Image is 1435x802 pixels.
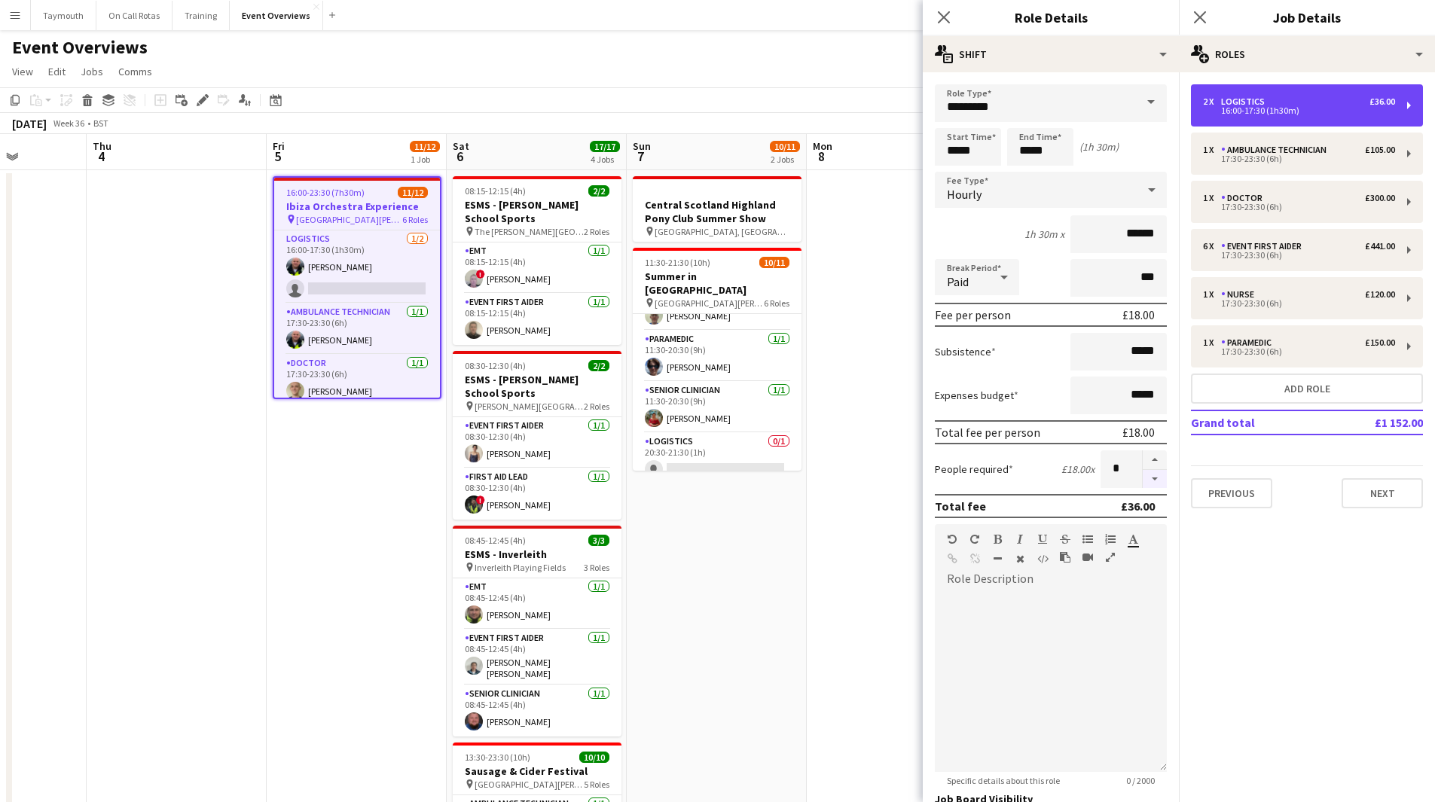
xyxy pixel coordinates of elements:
[1037,553,1048,565] button: HTML Code
[947,533,957,545] button: Undo
[1203,241,1221,252] div: 6 x
[771,154,799,165] div: 2 Jobs
[465,360,526,371] span: 08:30-12:30 (4h)
[453,351,621,520] app-job-card: 08:30-12:30 (4h)2/2ESMS - [PERSON_NAME] School Sports [PERSON_NAME][GEOGRAPHIC_DATA]2 RolesEvent ...
[118,65,152,78] span: Comms
[1203,96,1221,107] div: 2 x
[935,345,996,358] label: Subsistence
[112,62,158,81] a: Comms
[453,373,621,400] h3: ESMS - [PERSON_NAME] School Sports
[588,185,609,197] span: 2/2
[475,401,584,412] span: [PERSON_NAME][GEOGRAPHIC_DATA]
[1179,36,1435,72] div: Roles
[81,65,103,78] span: Jobs
[453,764,621,778] h3: Sausage & Cider Festival
[1114,775,1167,786] span: 0 / 2000
[633,270,801,297] h3: Summer in [GEOGRAPHIC_DATA]
[588,535,609,546] span: 3/3
[274,230,440,303] app-card-role: Logistics1/216:00-17:30 (1h30m)[PERSON_NAME]
[453,294,621,345] app-card-role: Event First Aider1/108:15-12:15 (4h)[PERSON_NAME]
[1024,227,1064,241] div: 1h 30m x
[633,382,801,433] app-card-role: Senior Clinician1/111:30-20:30 (9h)[PERSON_NAME]
[1122,307,1155,322] div: £18.00
[274,200,440,213] h3: Ibiza Orchestra Experience
[633,331,801,382] app-card-role: Paramedic1/111:30-20:30 (9h)[PERSON_NAME]
[584,779,609,790] span: 5 Roles
[270,148,285,165] span: 5
[6,62,39,81] a: View
[633,139,651,153] span: Sun
[655,297,764,309] span: [GEOGRAPHIC_DATA][PERSON_NAME], [GEOGRAPHIC_DATA]
[633,433,801,484] app-card-role: Logistics0/120:30-21:30 (1h)
[584,401,609,412] span: 2 Roles
[453,468,621,520] app-card-role: First Aid Lead1/108:30-12:30 (4h)![PERSON_NAME]
[759,257,789,268] span: 10/11
[465,185,526,197] span: 08:15-12:15 (4h)
[410,141,440,152] span: 11/12
[411,154,439,165] div: 1 Job
[1105,551,1116,563] button: Fullscreen
[453,578,621,630] app-card-role: EMT1/108:45-12:45 (4h)[PERSON_NAME]
[764,297,789,309] span: 6 Roles
[1060,533,1070,545] button: Strikethrough
[1203,300,1395,307] div: 17:30-23:30 (6h)
[286,187,365,198] span: 16:00-23:30 (7h30m)
[935,462,1013,476] label: People required
[1061,462,1095,476] div: £18.00 x
[1015,553,1025,565] button: Clear Formatting
[591,154,619,165] div: 4 Jobs
[633,248,801,471] app-job-card: 11:30-21:30 (10h)10/11Summer in [GEOGRAPHIC_DATA] [GEOGRAPHIC_DATA][PERSON_NAME], [GEOGRAPHIC_DAT...
[42,62,72,81] a: Edit
[813,139,832,153] span: Mon
[75,62,109,81] a: Jobs
[590,141,620,152] span: 17/17
[645,257,710,268] span: 11:30-21:30 (10h)
[588,360,609,371] span: 2/2
[453,547,621,561] h3: ESMS - Inverleith
[584,226,609,237] span: 2 Roles
[1203,145,1221,155] div: 1 x
[173,1,230,30] button: Training
[1203,252,1395,259] div: 17:30-23:30 (6h)
[453,630,621,685] app-card-role: Event First Aider1/108:45-12:45 (4h)[PERSON_NAME] [PERSON_NAME]
[1203,289,1221,300] div: 1 x
[48,65,66,78] span: Edit
[398,187,428,198] span: 11/12
[12,65,33,78] span: View
[1203,193,1221,203] div: 1 x
[1365,337,1395,348] div: £150.00
[1015,533,1025,545] button: Italic
[453,526,621,736] app-job-card: 08:45-12:45 (4h)3/3ESMS - Inverleith Inverleith Playing Fields3 RolesEMT1/108:45-12:45 (4h)[PERSO...
[465,752,530,763] span: 13:30-23:30 (10h)
[12,36,148,59] h1: Event Overviews
[453,176,621,345] app-job-card: 08:15-12:15 (4h)2/2ESMS - [PERSON_NAME] School Sports The [PERSON_NAME][GEOGRAPHIC_DATA]2 RolesEM...
[1121,499,1155,514] div: £36.00
[96,1,173,30] button: On Call Rotas
[453,198,621,225] h3: ESMS - [PERSON_NAME] School Sports
[1221,289,1260,300] div: Nurse
[1342,478,1423,508] button: Next
[274,303,440,355] app-card-role: Ambulance Technician1/117:30-23:30 (6h)[PERSON_NAME]
[633,176,801,242] app-job-card: Central Scotland Highland Pony Club Summer Show [GEOGRAPHIC_DATA], [GEOGRAPHIC_DATA]
[1328,410,1423,435] td: £1 152.00
[453,139,469,153] span: Sat
[465,535,526,546] span: 08:45-12:45 (4h)
[476,496,485,505] span: !
[453,685,621,736] app-card-role: Senior Clinician1/108:45-12:45 (4h)[PERSON_NAME]
[935,499,986,514] div: Total fee
[935,775,1072,786] span: Specific details about this role
[1221,145,1333,155] div: Ambulance Technician
[1365,241,1395,252] div: £441.00
[935,425,1040,440] div: Total fee per person
[273,176,441,399] app-job-card: 16:00-23:30 (7h30m)11/12Ibiza Orchestra Experience [GEOGRAPHIC_DATA][PERSON_NAME], [GEOGRAPHIC_DA...
[476,270,485,279] span: !
[1191,410,1328,435] td: Grand total
[935,389,1018,402] label: Expenses budget
[579,752,609,763] span: 10/10
[1179,8,1435,27] h3: Job Details
[93,139,111,153] span: Thu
